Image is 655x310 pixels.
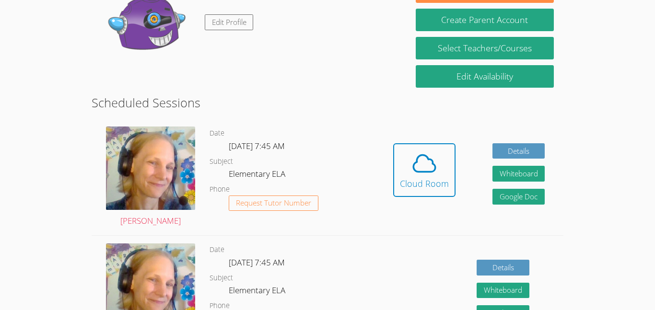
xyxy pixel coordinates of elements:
[210,156,233,168] dt: Subject
[492,166,545,182] button: Whiteboard
[477,283,529,299] button: Whiteboard
[416,37,554,59] a: Select Teachers/Courses
[106,126,195,210] img: avatar.png
[393,143,456,197] button: Cloud Room
[205,14,254,30] a: Edit Profile
[229,195,318,211] button: Request Tutor Number
[400,177,449,190] div: Cloud Room
[210,184,230,195] dt: Phone
[236,199,311,207] span: Request Tutor Number
[477,260,529,276] a: Details
[416,65,554,88] a: Edit Availability
[229,284,287,300] dd: Elementary ELA
[492,189,545,205] a: Google Doc
[92,93,563,112] h2: Scheduled Sessions
[229,140,285,151] span: [DATE] 7:45 AM
[229,167,287,184] dd: Elementary ELA
[492,143,545,159] a: Details
[106,126,195,228] a: [PERSON_NAME]
[210,244,224,256] dt: Date
[416,9,554,31] button: Create Parent Account
[210,127,224,139] dt: Date
[229,257,285,268] span: [DATE] 7:45 AM
[210,272,233,284] dt: Subject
